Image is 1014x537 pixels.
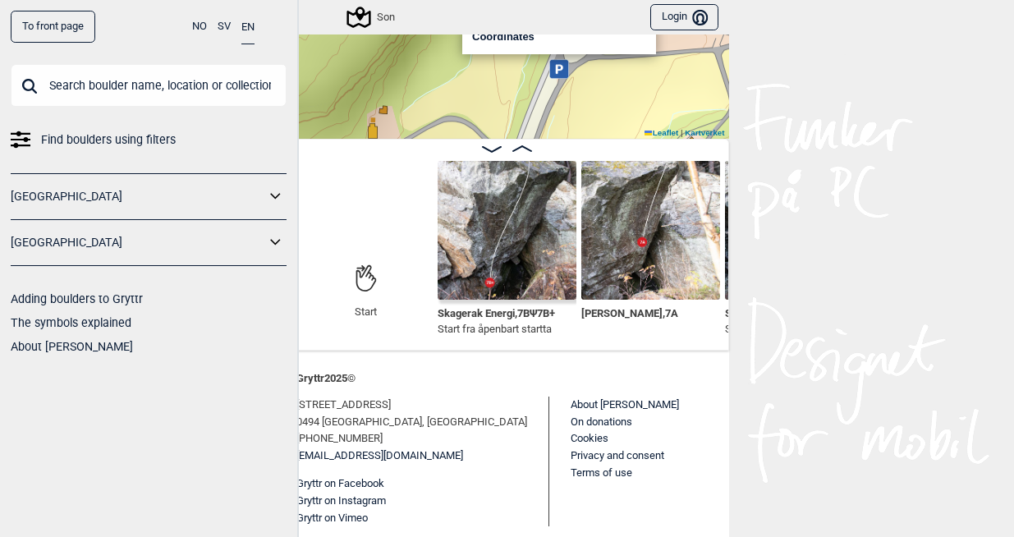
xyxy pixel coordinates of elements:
[296,493,386,510] button: Gryttr on Instagram
[681,128,683,137] span: |
[41,128,176,152] span: Find boulders using filters
[296,475,384,493] button: Gryttr on Facebook
[296,430,383,447] span: [PHONE_NUMBER]
[571,466,632,479] a: Terms of use
[581,304,678,319] span: [PERSON_NAME] , 7A
[571,432,608,444] a: Cookies
[472,30,568,44] div: Coordinates
[11,128,287,152] a: Find boulders using filters
[725,304,813,319] span: Såner av Norge , 7B
[725,321,835,337] p: Sittstart. Avslutte på jug
[571,449,664,461] a: Privacy and consent
[11,185,265,209] a: [GEOGRAPHIC_DATA]
[725,161,864,300] img: Saner av Norge 221025
[349,7,395,27] div: Son
[296,414,527,431] span: 0494 [GEOGRAPHIC_DATA], [GEOGRAPHIC_DATA]
[571,398,679,411] a: About [PERSON_NAME]
[650,4,718,31] button: Login
[241,11,255,44] button: EN
[11,316,131,329] a: The symbols explained
[438,321,555,337] p: Start fra åpenbart startta
[685,128,724,137] a: Kartverket
[296,510,368,527] button: Gryttr on Vimeo
[571,415,632,428] a: On donations
[11,340,133,353] a: About [PERSON_NAME]
[581,161,720,300] img: Dorothea 221025
[11,11,95,43] a: To front page
[438,304,555,319] span: Skagerak Energi , 7B Ψ 7B+
[192,11,207,43] button: NO
[355,305,377,319] span: Start
[296,361,718,397] div: Gryttr 2025 ©
[645,128,678,137] a: Leaflet
[11,292,143,305] a: Adding boulders to Gryttr
[438,161,576,300] img: Skagerak Energi 221025
[296,447,463,465] a: [EMAIL_ADDRESS][DOMAIN_NAME]
[11,231,265,255] a: [GEOGRAPHIC_DATA]
[296,397,391,414] span: [STREET_ADDRESS]
[218,11,231,43] button: SV
[11,64,287,107] input: Search boulder name, location or collection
